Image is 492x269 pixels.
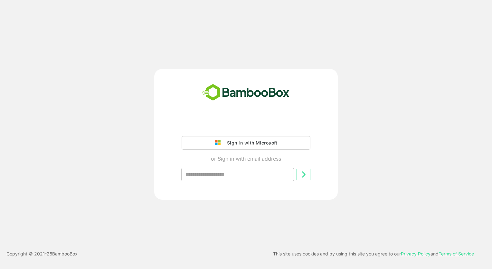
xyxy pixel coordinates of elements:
[401,251,430,256] a: Privacy Policy
[215,140,224,146] img: google
[199,82,293,103] img: bamboobox
[178,118,314,132] iframe: Sign in with Google Button
[273,250,474,258] p: This site uses cookies and by using this site you agree to our and
[439,251,474,256] a: Terms of Service
[224,139,277,147] div: Sign in with Microsoft
[211,155,281,163] p: or Sign in with email address
[182,136,310,150] button: Sign in with Microsoft
[6,250,78,258] p: Copyright © 2021- 25 BambooBox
